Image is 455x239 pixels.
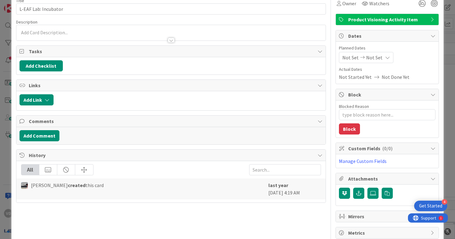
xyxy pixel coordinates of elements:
span: Not Set [366,54,383,61]
span: ( 0/0 ) [382,145,392,152]
div: All [21,164,39,175]
img: jB [21,182,28,189]
span: Planned Dates [339,45,435,51]
span: Tasks [29,48,315,55]
span: Mirrors [348,213,427,220]
span: Comments [29,117,315,125]
button: Add Checklist [19,60,63,71]
span: Metrics [348,229,427,237]
span: Links [29,82,315,89]
div: Get Started [419,203,442,209]
button: Add Link [19,94,54,105]
button: Block [339,123,360,134]
div: Open Get Started checklist, remaining modules: 4 [414,201,447,211]
span: Block [348,91,427,98]
span: Dates [348,32,427,40]
button: Add Comment [19,130,59,141]
div: [DATE] 4:19 AM [268,181,321,196]
b: last year [268,182,288,188]
span: Attachments [348,175,427,182]
span: Not Started Yet [339,73,372,81]
input: Search... [249,164,321,175]
span: Custom Fields [348,145,427,152]
div: 1 [32,2,34,7]
b: created [68,182,85,188]
div: 4 [442,199,447,205]
span: Support [13,1,28,8]
input: type card name here... [16,3,326,15]
label: Blocked Reason [339,104,369,109]
span: Product Visioning Activity Item [348,16,427,23]
span: Not Done Yet [382,73,409,81]
a: Manage Custom Fields [339,158,387,164]
span: Actual Dates [339,66,435,73]
span: Not Set [342,54,359,61]
span: Description [16,19,37,25]
span: History [29,152,315,159]
span: [PERSON_NAME] this card [31,181,104,189]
